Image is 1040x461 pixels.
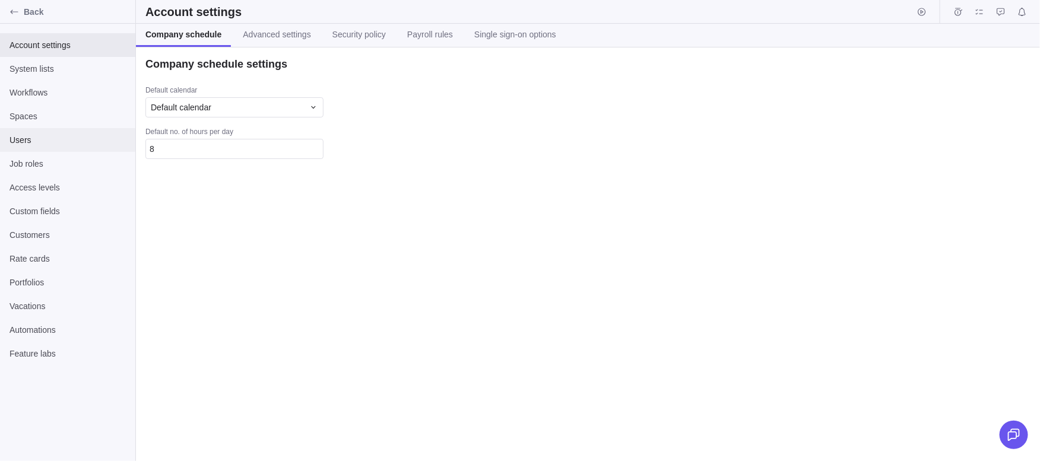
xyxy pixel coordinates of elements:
span: Vacations [9,300,126,312]
div: Default calendar [145,85,561,97]
span: Customers [9,229,126,241]
div: Default no. of hours per day [145,127,324,139]
span: Default calendar [151,101,211,113]
span: Account settings [9,39,126,51]
a: Single sign-on options [465,24,566,47]
a: Security policy [323,24,395,47]
a: Notifications [1014,9,1031,18]
span: Access levels [9,182,126,193]
span: Rate cards [9,253,126,265]
span: Advanced settings [243,28,310,40]
span: Back [24,6,131,18]
span: Payroll rules [407,28,453,40]
span: Security policy [332,28,386,40]
a: Approval requests [993,9,1009,18]
span: Automations [9,324,126,336]
a: Payroll rules [398,24,462,47]
a: My assignments [971,9,988,18]
span: Job roles [9,158,126,170]
span: Users [9,134,126,146]
span: Portfolios [9,276,126,288]
input: Default no. of hours per day [145,139,324,159]
span: Company schedule [145,28,221,40]
span: Custom fields [9,205,126,217]
a: Time logs [950,9,966,18]
span: Time logs [950,4,966,20]
span: Start timer [914,4,930,20]
h2: Account settings [145,4,242,20]
a: Company schedule [136,24,231,47]
span: Notifications [1014,4,1031,20]
span: Spaces [9,110,126,122]
span: Workflows [9,87,126,98]
span: My assignments [971,4,988,20]
span: Single sign-on options [474,28,556,40]
span: Approval requests [993,4,1009,20]
a: Advanced settings [233,24,320,47]
h3: Company schedule settings [145,57,287,71]
span: System lists [9,63,126,75]
span: Feature labs [9,348,126,360]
